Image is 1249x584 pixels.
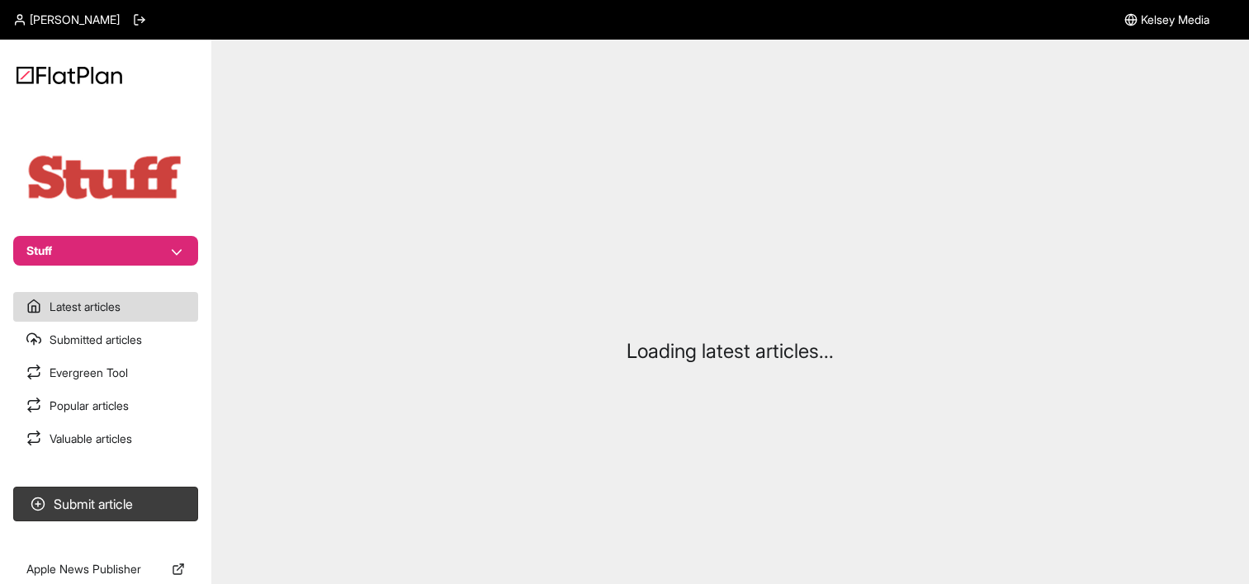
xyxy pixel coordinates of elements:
[13,424,198,454] a: Valuable articles
[13,325,198,355] a: Submitted articles
[13,292,198,322] a: Latest articles
[30,12,120,28] span: [PERSON_NAME]
[13,236,198,266] button: Stuff
[13,487,198,521] button: Submit article
[13,554,198,584] a: Apple News Publisher
[627,338,834,365] p: Loading latest articles...
[23,152,188,203] img: Publication Logo
[17,66,122,84] img: Logo
[13,358,198,388] a: Evergreen Tool
[13,12,120,28] a: [PERSON_NAME]
[13,391,198,421] a: Popular articles
[1141,12,1209,28] span: Kelsey Media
